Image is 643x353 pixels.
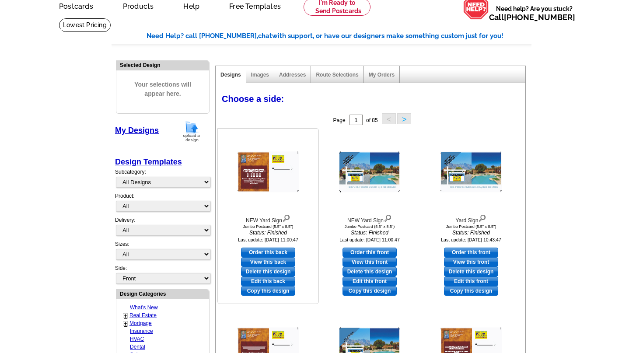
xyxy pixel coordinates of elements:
iframe: LiveChat chat widget [468,150,643,353]
small: Last update: [DATE] 11:00:47 [238,237,298,242]
i: Status: Finished [423,229,519,237]
a: use this design [342,248,397,257]
a: [PHONE_NUMBER] [504,13,575,22]
span: chat [258,32,272,40]
img: Yard Sign [440,152,502,192]
a: View this front [444,257,498,267]
i: Status: Finished [220,229,316,237]
a: use this design [241,248,295,257]
a: + [124,312,127,319]
a: Real Estate [129,312,157,318]
small: Last update: [DATE] 10:43:47 [441,237,501,242]
a: Dental [130,344,145,350]
a: My Orders [369,72,395,78]
div: Need Help? call [PHONE_NUMBER], with support, or have our designers make something custom just fo... [147,31,531,41]
div: NEW Yard Sign [321,213,418,224]
span: Choose a side: [222,94,284,104]
a: Addresses [279,72,306,78]
a: edit this design [444,276,498,286]
a: edit this design [342,276,397,286]
div: Delivery: [115,216,210,240]
div: NEW Yard Sign [220,213,316,224]
a: My Designs [115,126,159,135]
img: view design details [384,213,392,222]
a: Copy this design [444,286,498,296]
div: Side: [115,264,210,285]
a: Design Templates [115,157,182,166]
a: Designs [220,72,241,78]
a: edit this design [241,276,295,286]
div: Yard Sign [423,213,519,224]
a: View this front [342,257,397,267]
span: Call [489,13,575,22]
button: < [382,113,396,124]
a: Copy this design [241,286,295,296]
div: Jumbo Postcard (5.5" x 8.5") [220,224,316,229]
a: View this back [241,257,295,267]
a: HVAC [130,336,144,342]
div: Selected Design [116,61,209,69]
i: Status: Finished [321,229,418,237]
a: Delete this design [444,267,498,276]
img: upload-design [180,120,203,143]
a: What's New [130,304,158,311]
a: Images [251,72,269,78]
span: Your selections will appear here. [123,71,203,107]
a: + [124,320,127,327]
small: Last update: [DATE] 11:00:47 [339,237,400,242]
a: Delete this design [342,267,397,276]
a: Mortgage [129,320,152,326]
a: use this design [444,248,498,257]
span: Page [333,117,346,123]
a: Route Selections [316,72,358,78]
div: Jumbo Postcard (5.5" x 8.5") [423,224,519,229]
div: Sizes: [115,240,210,264]
div: Subcategory: [115,168,210,192]
a: Delete this design [241,267,295,276]
img: NEW Yard Sign [238,152,299,192]
span: of 85 [366,117,378,123]
div: Design Categories [116,290,209,298]
span: Need help? Are you stuck? [489,4,580,22]
a: Copy this design [342,286,397,296]
div: Jumbo Postcard (5.5" x 8.5") [321,224,418,229]
button: > [397,113,411,124]
a: Insurance [130,328,153,334]
div: Product: [115,192,210,216]
img: view design details [282,213,290,222]
img: NEW Yard Sign [339,152,400,192]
